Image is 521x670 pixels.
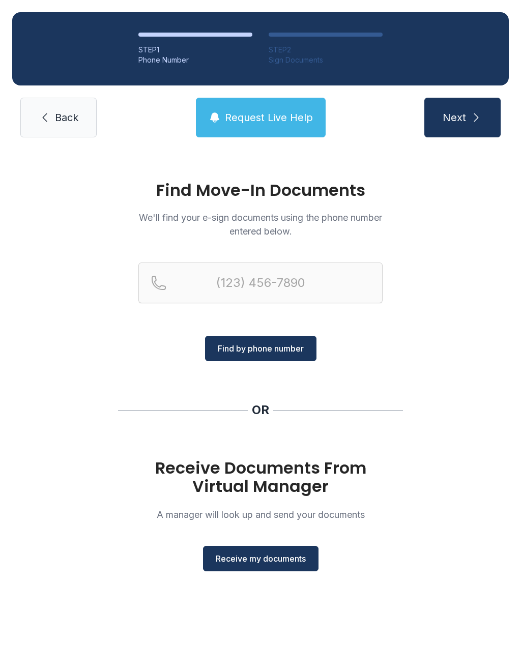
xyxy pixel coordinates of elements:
div: STEP 1 [138,45,252,55]
h1: Find Move-In Documents [138,182,383,198]
div: OR [252,402,269,418]
h1: Receive Documents From Virtual Manager [138,459,383,496]
p: We'll find your e-sign documents using the phone number entered below. [138,211,383,238]
span: Back [55,110,78,125]
p: A manager will look up and send your documents [138,508,383,521]
div: STEP 2 [269,45,383,55]
span: Request Live Help [225,110,313,125]
span: Find by phone number [218,342,304,355]
input: Reservation phone number [138,263,383,303]
span: Next [443,110,466,125]
div: Sign Documents [269,55,383,65]
div: Phone Number [138,55,252,65]
span: Receive my documents [216,552,306,565]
